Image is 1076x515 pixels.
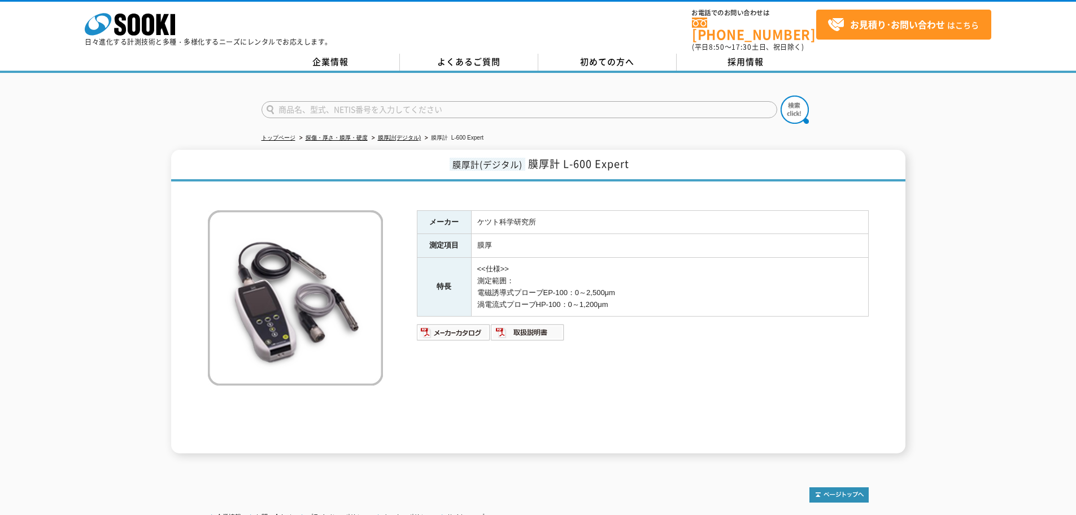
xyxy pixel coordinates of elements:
span: (平日 ～ 土日、祝日除く) [692,42,804,52]
span: 初めての方へ [580,55,634,68]
td: <<仕様>> 測定範囲： 電磁誘導式プローブEP-100：0～2,500μm 渦電流式プローブHP-100：0～1,200μm [471,258,868,317]
td: ケツト科学研究所 [471,210,868,234]
img: btn_search.png [781,96,809,124]
th: 測定項目 [417,234,471,258]
a: 初めての方へ [538,54,677,71]
input: 商品名、型式、NETIS番号を入力してください [262,101,777,118]
img: メーカーカタログ [417,323,491,341]
a: メーカーカタログ [417,331,491,340]
a: お見積り･お問い合わせはこちら [816,10,991,40]
th: メーカー [417,210,471,234]
a: トップページ [262,135,295,141]
span: 8:50 [709,42,725,52]
p: 日々進化する計測技術と多種・多様化するニーズにレンタルでお応えします。 [85,38,332,45]
img: 取扱説明書 [491,323,565,341]
a: [PHONE_NUMBER] [692,18,816,41]
li: 膜厚計 L-600 Expert [422,132,483,144]
td: 膜厚 [471,234,868,258]
span: はこちら [827,16,979,33]
a: 企業情報 [262,54,400,71]
a: 採用情報 [677,54,815,71]
a: 膜厚計(デジタル) [378,135,421,141]
strong: お見積り･お問い合わせ [850,18,945,31]
img: トップページへ [809,487,869,503]
th: 特長 [417,258,471,317]
span: 膜厚計 L-600 Expert [528,156,629,171]
span: お電話でのお問い合わせは [692,10,816,16]
span: 17:30 [731,42,752,52]
a: 取扱説明書 [491,331,565,340]
img: 膜厚計 L-600 Expert [208,210,383,386]
a: 探傷・厚さ・膜厚・硬度 [306,135,368,141]
a: よくあるご質問 [400,54,538,71]
span: 膜厚計(デジタル) [450,158,525,171]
